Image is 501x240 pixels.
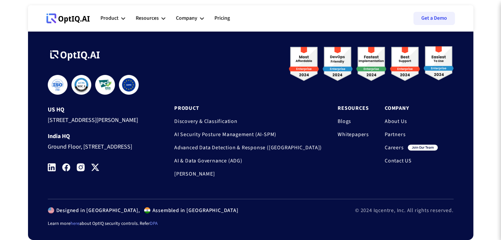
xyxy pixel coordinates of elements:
a: Pricing [214,9,230,28]
a: Advanced Data Detection & Response ([GEOGRAPHIC_DATA]) [174,144,322,151]
a: Contact US [385,157,438,164]
a: Webflow Homepage [46,9,90,28]
div: Designed in [GEOGRAPHIC_DATA], [54,207,140,214]
a: AI & Data Governance (ADG) [174,157,322,164]
a: Careers [385,144,404,151]
div: Resources [136,14,159,23]
div: Product [100,9,125,28]
a: Get a Demo [413,12,455,25]
div: © 2024 Iqcentre, Inc. All rights reserved. [355,207,454,214]
a: Discovery & Classification [174,118,322,125]
a: Resources [338,105,369,111]
div: Company [176,9,204,28]
a: Product [174,105,322,111]
div: Product [100,14,119,23]
a: AI Security Posture Management (AI-SPM) [174,131,322,138]
div: join our team [408,145,438,151]
div: India HQ [48,133,149,140]
div: Resources [136,9,165,28]
a: Whitepapers [338,131,369,138]
a: DPA [150,220,158,227]
a: Partners [385,131,438,138]
a: [PERSON_NAME] [174,171,322,177]
div: Company [176,14,197,23]
div: Assembled in [GEOGRAPHIC_DATA] [151,207,238,214]
a: About Us [385,118,438,125]
div: Learn more about OptIQ security controls. Refer [48,220,454,227]
a: Blogs [338,118,369,125]
a: Company [385,105,438,111]
div: [STREET_ADDRESS][PERSON_NAME] [48,113,149,125]
div: Ground Floor, [STREET_ADDRESS] [48,140,149,152]
div: US HQ [48,107,149,113]
a: here [70,220,79,227]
